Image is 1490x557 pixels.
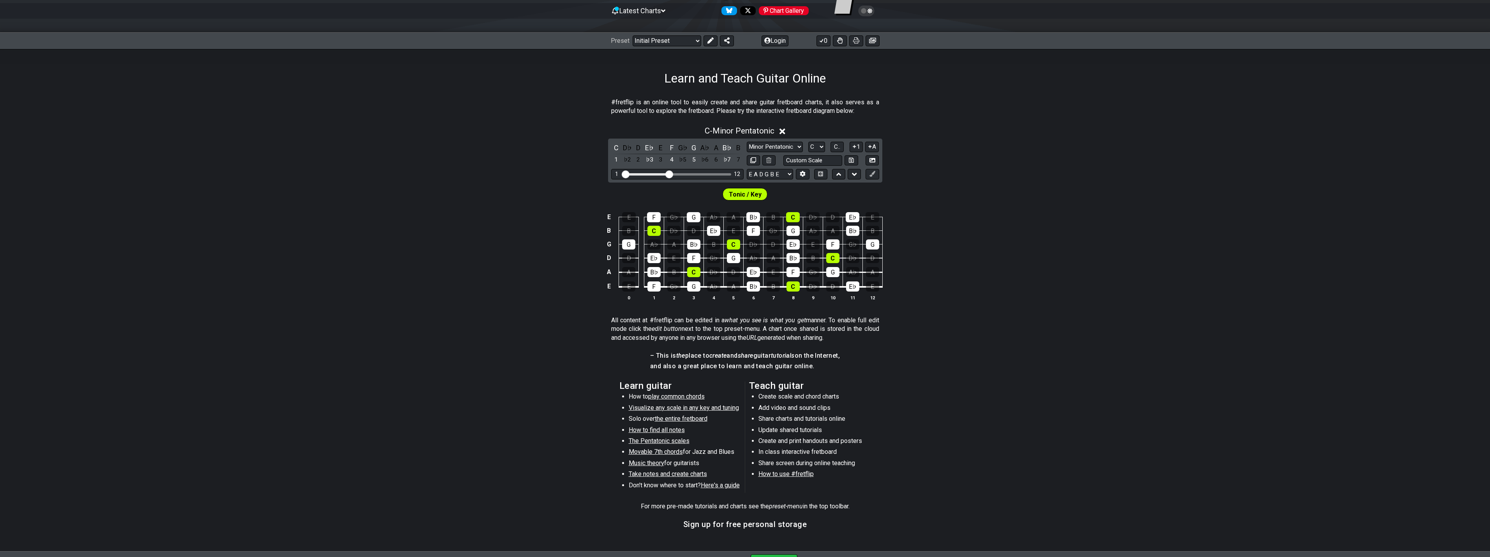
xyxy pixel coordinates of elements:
[866,253,879,263] div: D
[814,169,827,179] button: Toggle horizontal chord view
[647,267,661,277] div: B♭
[766,212,780,222] div: B
[676,352,685,359] em: the
[727,267,740,277] div: D
[689,142,699,153] div: toggle pitch class
[726,212,740,222] div: A
[687,281,700,292] div: G
[758,459,869,470] li: Share screen during online teaching
[727,226,740,236] div: E
[644,142,654,153] div: toggle pitch class
[806,212,820,222] div: D♭
[727,239,740,250] div: C
[629,392,740,403] li: How to
[826,226,839,236] div: A
[700,155,710,165] div: toggle scale degree
[758,437,869,448] li: Create and print handouts and posters
[725,316,806,324] em: what you see is what you get
[622,155,632,165] div: toggle scale degree
[747,155,760,166] button: Copy
[629,415,740,425] li: Solo over
[619,293,639,302] th: 0
[656,142,666,153] div: toggle pitch class
[862,293,882,302] th: 12
[786,267,800,277] div: F
[747,281,760,292] div: B♭
[767,239,780,250] div: D
[629,448,683,455] span: Movable 7th chords
[701,481,740,489] span: Here's a guide
[758,392,869,403] li: Create scale and chord charts
[622,267,635,277] div: A
[704,35,718,46] button: Edit Preset
[644,293,664,302] th: 1
[834,143,840,150] span: C..
[747,226,760,236] div: F
[846,212,859,222] div: E♭
[729,189,762,200] span: First enable full edit mode to edit
[767,267,780,277] div: E
[629,459,664,467] span: Music theory
[762,155,776,166] button: Delete
[747,253,760,263] div: A♭
[747,169,793,179] select: Tuning
[866,169,879,179] button: First click edit preset to enable marker editing
[746,334,757,341] em: URL
[723,293,743,302] th: 5
[622,226,635,236] div: B
[747,267,760,277] div: E♭
[678,155,688,165] div: toggle scale degree
[629,437,689,445] span: The Pentatonic scales
[700,142,710,153] div: toggle pitch class
[733,142,743,153] div: toggle pitch class
[808,142,825,152] select: Tonic/Root
[667,142,677,153] div: toggle pitch class
[758,415,869,425] li: Share charts and tutorials online
[655,415,707,422] span: the entire fretboard
[711,142,721,153] div: toggle pitch class
[771,352,795,359] em: tutorials
[769,503,803,510] em: preset-menu
[826,267,839,277] div: G
[806,239,820,250] div: E
[826,253,839,263] div: C
[786,212,800,222] div: C
[846,267,859,277] div: A♭
[604,279,614,294] td: E
[823,293,843,302] th: 10
[866,35,880,46] button: Create image
[747,142,803,152] select: Scale
[647,239,661,250] div: A♭
[604,251,614,265] td: D
[667,155,677,165] div: toggle scale degree
[846,226,859,236] div: B♭
[611,316,879,342] p: All content at #fretflip can be edited in a manner. To enable full edit mode click the next to th...
[650,351,840,360] h4: – This is place to and guitar on the Internet,
[796,169,809,179] button: Edit Tuning
[850,142,863,152] button: 1
[611,98,879,116] p: #fretflip is an online tool to easily create and share guitar fretboard charts, it also serves as...
[786,253,800,263] div: B♭
[783,293,803,302] th: 8
[678,142,688,153] div: toggle pitch class
[866,267,879,277] div: A
[647,212,661,222] div: F
[849,35,863,46] button: Print
[664,71,826,86] h1: Learn and Teach Guitar Online
[767,226,780,236] div: G♭
[687,212,700,222] div: G
[629,481,740,492] li: Don't know where to start?
[684,293,704,302] th: 3
[758,470,814,478] span: How to use #fretflip
[619,381,741,390] h2: Learn guitar
[707,281,720,292] div: A♭
[656,155,666,165] div: toggle scale degree
[707,239,720,250] div: B
[722,155,732,165] div: toggle scale degree
[667,212,681,222] div: G♭
[633,142,644,153] div: toggle pitch class
[826,239,839,250] div: F
[711,155,721,165] div: toggle scale degree
[747,239,760,250] div: D♭
[737,6,756,15] a: Follow #fretflip at X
